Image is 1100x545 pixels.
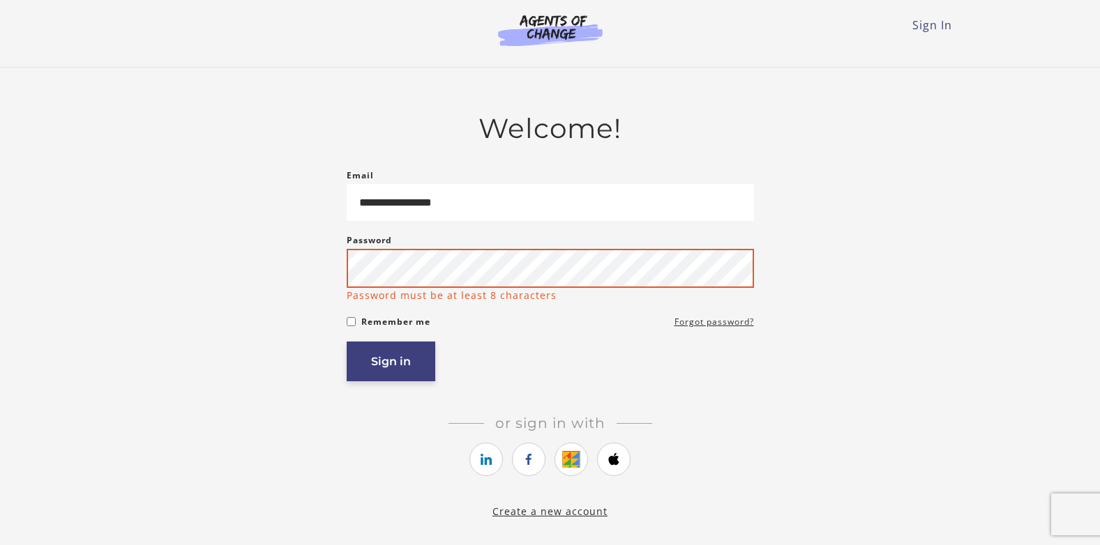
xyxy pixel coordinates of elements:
a: Forgot password? [675,314,754,330]
label: Remember me [361,314,430,330]
label: Password [347,232,392,249]
label: Email [347,167,374,184]
a: https://courses.thinkific.com/users/auth/linkedin?ss%5Breferral%5D=&ss%5Buser_return_to%5D=&ss%5B... [469,443,503,476]
a: https://courses.thinkific.com/users/auth/apple?ss%5Breferral%5D=&ss%5Buser_return_to%5D=&ss%5Bvis... [597,443,631,476]
h2: Welcome! [347,112,754,145]
button: Sign in [347,341,435,381]
a: Sign In [912,17,952,33]
img: Agents of Change Logo [483,14,617,46]
a: https://courses.thinkific.com/users/auth/google?ss%5Breferral%5D=&ss%5Buser_return_to%5D=&ss%5Bvi... [555,443,588,476]
p: Password must be at least 8 characters [347,288,557,302]
span: Or sign in with [484,415,617,431]
a: Create a new account [492,505,608,518]
a: https://courses.thinkific.com/users/auth/facebook?ss%5Breferral%5D=&ss%5Buser_return_to%5D=&ss%5B... [512,443,545,476]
